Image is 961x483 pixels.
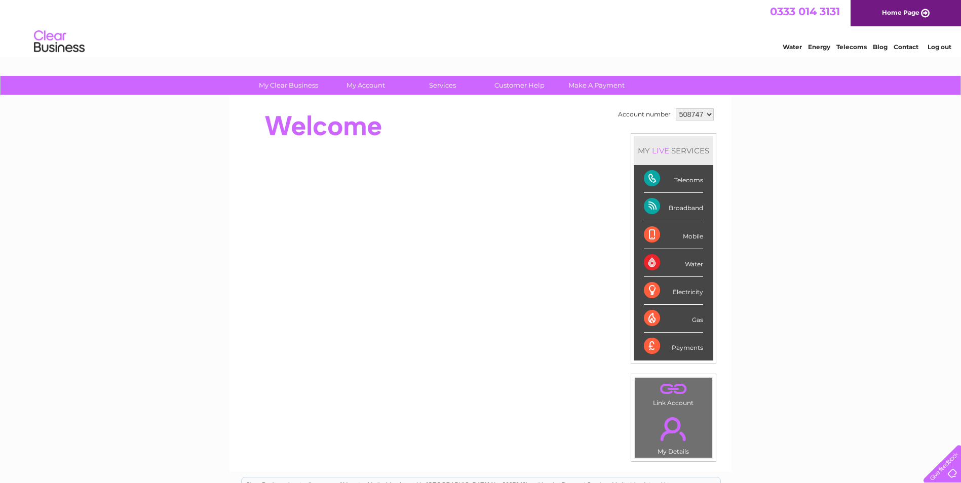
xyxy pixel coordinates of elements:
div: Electricity [644,277,703,305]
img: logo.png [33,26,85,57]
a: My Account [324,76,407,95]
div: Gas [644,305,703,333]
a: Telecoms [836,43,867,51]
td: Link Account [634,377,713,409]
div: Telecoms [644,165,703,193]
a: Make A Payment [555,76,638,95]
a: Contact [894,43,918,51]
div: Water [644,249,703,277]
td: My Details [634,409,713,458]
div: Payments [644,333,703,360]
a: Customer Help [478,76,561,95]
a: Energy [808,43,830,51]
div: LIVE [650,146,671,155]
a: Services [401,76,484,95]
a: . [637,411,710,447]
a: Log out [928,43,951,51]
a: Blog [873,43,888,51]
a: My Clear Business [247,76,330,95]
td: Account number [616,106,673,123]
div: Broadband [644,193,703,221]
a: Water [783,43,802,51]
div: Mobile [644,221,703,249]
a: . [637,380,710,398]
a: 0333 014 3131 [770,5,840,18]
div: MY SERVICES [634,136,713,165]
div: Clear Business is a trading name of Verastar Limited (registered in [GEOGRAPHIC_DATA] No. 3667643... [242,6,720,49]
